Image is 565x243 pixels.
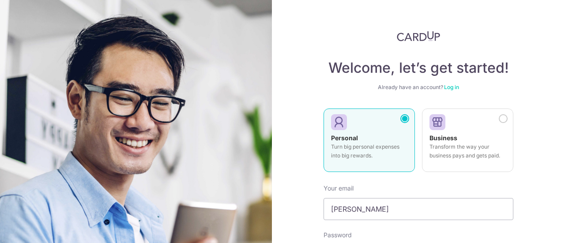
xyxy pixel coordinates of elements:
[324,108,415,177] a: Personal Turn big personal expenses into big rewards.
[324,84,513,91] div: Already have an account?
[444,84,459,90] a: Log in
[324,184,354,193] label: Your email
[331,134,358,142] strong: Personal
[429,134,457,142] strong: Business
[397,31,440,41] img: CardUp Logo
[324,231,352,239] label: Password
[429,142,506,160] p: Transform the way your business pays and gets paid.
[331,142,407,160] p: Turn big personal expenses into big rewards.
[324,59,513,77] h4: Welcome, let’s get started!
[324,198,513,220] input: Enter your Email
[422,108,513,177] a: Business Transform the way your business pays and gets paid.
